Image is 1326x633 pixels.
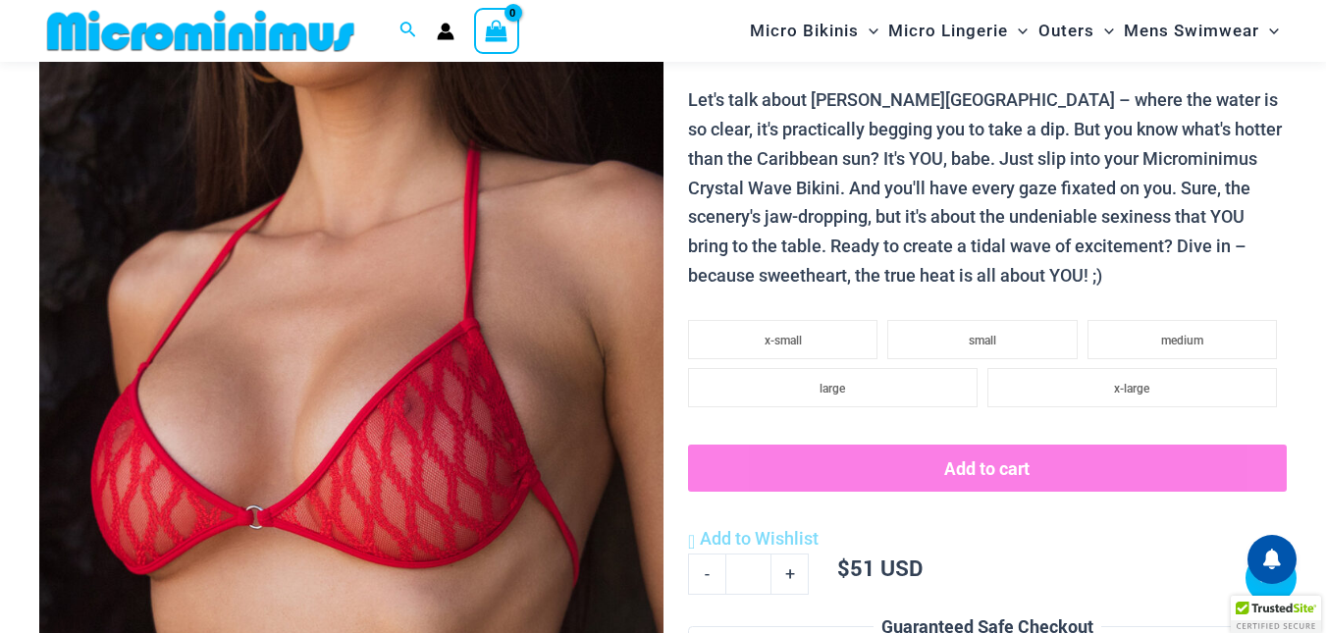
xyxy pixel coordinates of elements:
[1034,6,1119,56] a: OutersMenu ToggleMenu Toggle
[688,445,1287,492] button: Add to cart
[399,19,417,43] a: Search icon link
[837,554,923,582] bdi: 51 USD
[820,382,845,396] span: large
[1114,382,1149,396] span: x-large
[688,320,877,359] li: x-small
[750,6,859,56] span: Micro Bikinis
[742,3,1287,59] nav: Site Navigation
[765,334,802,347] span: x-small
[837,554,850,582] span: $
[1087,320,1277,359] li: medium
[1161,334,1203,347] span: medium
[745,6,883,56] a: Micro BikinisMenu ToggleMenu Toggle
[474,8,519,53] a: View Shopping Cart, empty
[987,368,1277,407] li: x-large
[700,528,819,549] span: Add to Wishlist
[1038,6,1094,56] span: Outers
[725,554,771,595] input: Product quantity
[887,320,1077,359] li: small
[1119,6,1284,56] a: Mens SwimwearMenu ToggleMenu Toggle
[1008,6,1028,56] span: Menu Toggle
[688,85,1287,290] p: Let's talk about [PERSON_NAME][GEOGRAPHIC_DATA] – where the water is so clear, it's practically b...
[888,6,1008,56] span: Micro Lingerie
[771,554,809,595] a: +
[437,23,454,40] a: Account icon link
[969,334,996,347] span: small
[1094,6,1114,56] span: Menu Toggle
[39,9,362,53] img: MM SHOP LOGO FLAT
[883,6,1033,56] a: Micro LingerieMenu ToggleMenu Toggle
[688,554,725,595] a: -
[688,524,819,554] a: Add to Wishlist
[1124,6,1259,56] span: Mens Swimwear
[1231,596,1321,633] div: TrustedSite Certified
[859,6,878,56] span: Menu Toggle
[1259,6,1279,56] span: Menu Toggle
[688,368,978,407] li: large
